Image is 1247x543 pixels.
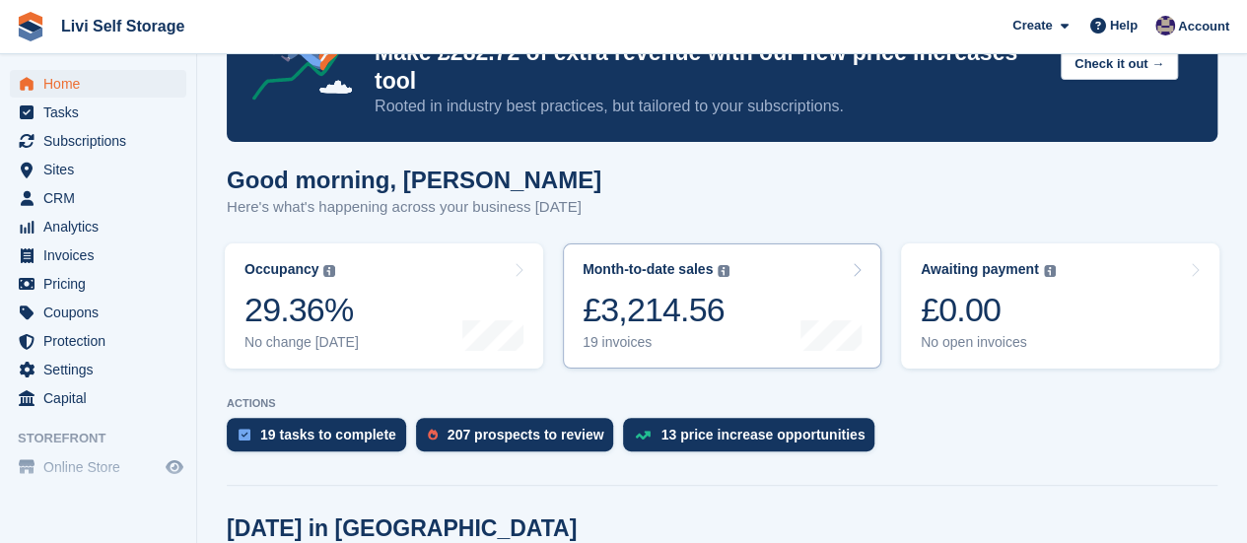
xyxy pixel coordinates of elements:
span: Capital [43,384,162,412]
a: Occupancy 29.36% No change [DATE] [225,243,543,369]
img: prospect-51fa495bee0391a8d652442698ab0144808aea92771e9ea1ae160a38d050c398.svg [428,429,438,441]
a: menu [10,299,186,326]
span: Online Store [43,453,162,481]
a: menu [10,327,186,355]
span: Sites [43,156,162,183]
a: Awaiting payment £0.00 No open invoices [901,243,1219,369]
p: Rooted in industry best practices, but tailored to your subscriptions. [375,96,1045,117]
a: 13 price increase opportunities [623,418,884,461]
span: Tasks [43,99,162,126]
div: 19 tasks to complete [260,427,396,442]
div: Occupancy [244,261,318,278]
a: 207 prospects to review [416,418,624,461]
div: Awaiting payment [921,261,1039,278]
p: Here's what's happening across your business [DATE] [227,196,601,219]
span: Analytics [43,213,162,240]
a: menu [10,270,186,298]
div: Month-to-date sales [583,261,713,278]
span: Protection [43,327,162,355]
a: menu [10,184,186,212]
div: No change [DATE] [244,334,359,351]
div: 19 invoices [583,334,729,351]
div: 207 prospects to review [448,427,604,442]
span: Coupons [43,299,162,326]
div: 13 price increase opportunities [660,427,865,442]
h2: [DATE] in [GEOGRAPHIC_DATA] [227,515,577,542]
a: Preview store [163,455,186,479]
a: menu [10,99,186,126]
img: icon-info-grey-7440780725fd019a000dd9b08b2336e03edf1995a4989e88bcd33f0948082b44.svg [1044,265,1056,277]
a: Livi Self Storage [53,10,192,42]
img: icon-info-grey-7440780725fd019a000dd9b08b2336e03edf1995a4989e88bcd33f0948082b44.svg [323,265,335,277]
span: Storefront [18,429,196,448]
a: menu [10,127,186,155]
button: Check it out → [1061,48,1178,81]
h1: Good morning, [PERSON_NAME] [227,167,601,193]
img: Jim [1155,16,1175,35]
img: task-75834270c22a3079a89374b754ae025e5fb1db73e45f91037f5363f120a921f8.svg [239,429,250,441]
a: menu [10,384,186,412]
a: menu [10,70,186,98]
span: Account [1178,17,1229,36]
a: menu [10,213,186,240]
span: Settings [43,356,162,383]
div: No open invoices [921,334,1056,351]
span: Pricing [43,270,162,298]
span: Home [43,70,162,98]
span: Create [1012,16,1052,35]
p: ACTIONS [227,397,1217,410]
a: menu [10,241,186,269]
span: CRM [43,184,162,212]
img: icon-info-grey-7440780725fd019a000dd9b08b2336e03edf1995a4989e88bcd33f0948082b44.svg [718,265,729,277]
a: Month-to-date sales £3,214.56 19 invoices [563,243,881,369]
a: menu [10,156,186,183]
a: 19 tasks to complete [227,418,416,461]
div: £0.00 [921,290,1056,330]
div: £3,214.56 [583,290,729,330]
img: stora-icon-8386f47178a22dfd0bd8f6a31ec36ba5ce8667c1dd55bd0f319d3a0aa187defe.svg [16,12,45,41]
span: Subscriptions [43,127,162,155]
p: Make £282.72 of extra revenue with our new price increases tool [375,38,1045,96]
div: 29.36% [244,290,359,330]
a: menu [10,356,186,383]
a: menu [10,453,186,481]
img: price_increase_opportunities-93ffe204e8149a01c8c9dc8f82e8f89637d9d84a8eef4429ea346261dce0b2c0.svg [635,431,651,440]
span: Help [1110,16,1138,35]
span: Invoices [43,241,162,269]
